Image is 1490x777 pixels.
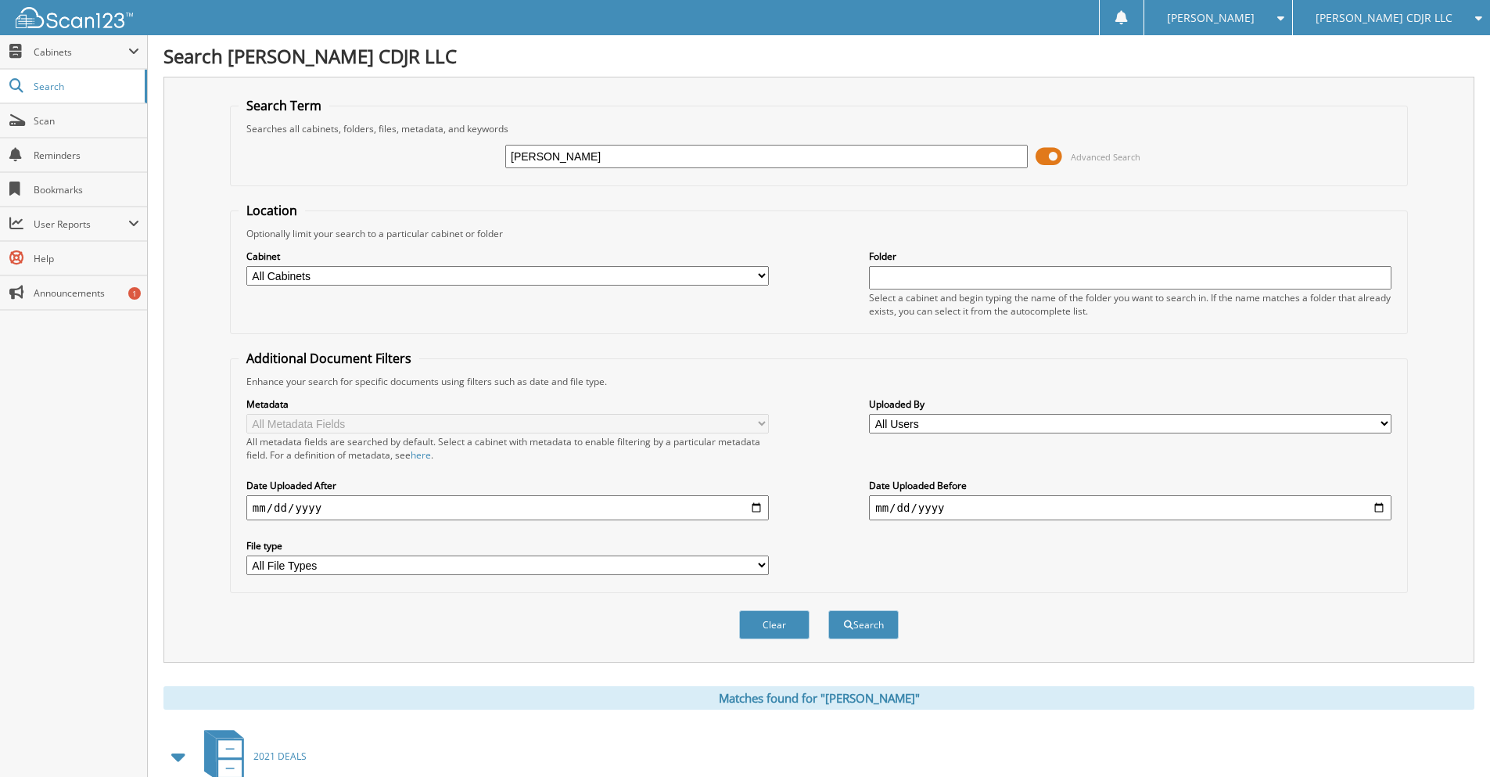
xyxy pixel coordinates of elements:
[34,149,139,162] span: Reminders
[34,45,128,59] span: Cabinets
[128,287,141,300] div: 1
[869,291,1391,318] div: Select a cabinet and begin typing the name of the folder you want to search in. If the name match...
[869,397,1391,411] label: Uploaded By
[246,397,769,411] label: Metadata
[163,43,1474,69] h1: Search [PERSON_NAME] CDJR LLC
[239,202,305,219] legend: Location
[828,610,899,639] button: Search
[163,686,1474,710] div: Matches found for "[PERSON_NAME]"
[246,435,769,462] div: All metadata fields are searched by default. Select a cabinet with metadata to enable filtering b...
[1071,151,1140,163] span: Advanced Search
[239,350,419,367] legend: Additional Document Filters
[239,227,1399,240] div: Optionally limit your search to a particular cabinet or folder
[239,375,1399,388] div: Enhance your search for specific documents using filters such as date and file type.
[16,7,133,28] img: scan123-logo-white.svg
[34,114,139,128] span: Scan
[246,250,769,263] label: Cabinet
[1316,13,1452,23] span: [PERSON_NAME] CDJR LLC
[869,250,1391,263] label: Folder
[34,218,128,231] span: User Reports
[34,183,139,196] span: Bookmarks
[1167,13,1255,23] span: [PERSON_NAME]
[253,750,307,763] span: 2021 DEALS
[739,610,810,639] button: Clear
[869,495,1391,520] input: end
[34,80,137,93] span: Search
[34,252,139,265] span: Help
[411,448,431,462] a: here
[246,539,769,552] label: File type
[246,479,769,492] label: Date Uploaded After
[246,495,769,520] input: start
[239,122,1399,135] div: Searches all cabinets, folders, files, metadata, and keywords
[239,97,329,114] legend: Search Term
[869,479,1391,492] label: Date Uploaded Before
[34,286,139,300] span: Announcements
